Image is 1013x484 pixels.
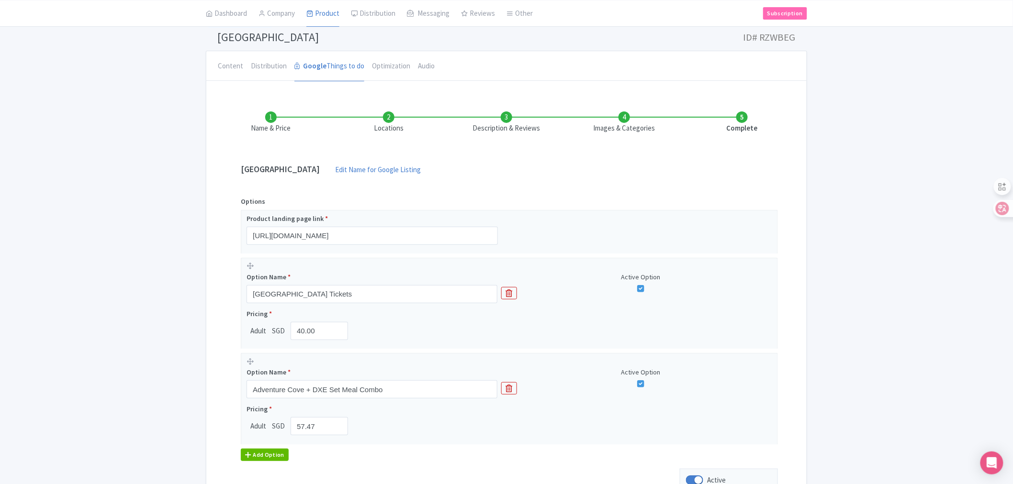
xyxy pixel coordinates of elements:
[217,30,319,44] span: [GEOGRAPHIC_DATA]
[326,165,430,180] a: Edit Name for Google Listing
[330,111,448,134] li: Locations
[212,111,330,134] li: Name & Price
[247,285,497,303] input: Option Name
[294,51,364,82] a: GoogleThings to do
[247,214,324,223] span: Product landing page link
[241,197,265,207] div: Options
[247,309,268,319] span: Pricing
[303,61,326,72] strong: Google
[565,111,683,134] li: Images & Categories
[247,326,270,337] span: Adult
[270,421,287,432] span: SGD
[448,111,565,134] li: Description & Reviews
[247,380,497,398] input: Option Name
[247,227,498,245] input: Product landing page link
[291,322,348,340] input: 0.00
[291,417,348,435] input: 0.00
[743,28,796,47] span: ID# RZWBEG
[218,51,243,82] a: Content
[247,405,268,414] span: Pricing
[270,326,287,337] span: SGD
[763,7,807,19] a: Subscription
[235,165,326,174] h4: [GEOGRAPHIC_DATA]
[980,451,1003,474] div: Open Intercom Messenger
[251,51,287,82] a: Distribution
[247,368,286,377] span: Option Name
[418,51,435,82] a: Audio
[621,273,660,281] span: Active Option
[683,111,801,134] li: Complete
[247,421,270,432] span: Adult
[241,449,289,461] div: Add Option
[372,51,410,82] a: Optimization
[621,368,660,376] span: Active Option
[247,273,286,282] span: Option Name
